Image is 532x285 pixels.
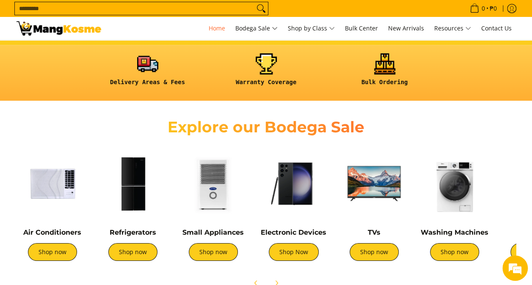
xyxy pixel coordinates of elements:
[338,148,410,219] img: TVs
[143,118,389,137] h2: Explore our Bodega Sale
[384,17,428,40] a: New Arrivals
[350,243,399,261] a: Shop now
[231,17,282,40] a: Bodega Sale
[341,17,382,40] a: Bulk Center
[211,53,321,93] a: <h6><strong>Warranty Coverage</strong></h6>
[430,243,479,261] a: Shop now
[388,24,424,32] span: New Arrivals
[23,228,81,236] a: Air Conditioners
[430,17,475,40] a: Resources
[269,243,319,261] a: Shop Now
[419,148,491,219] img: Washing Machines
[368,228,380,236] a: TVs
[284,17,339,40] a: Shop by Class
[254,2,268,15] button: Search
[108,243,157,261] a: Shop now
[345,24,378,32] span: Bulk Center
[288,23,335,34] span: Shop by Class
[480,5,486,11] span: 0
[481,24,512,32] span: Contact Us
[93,53,203,93] a: <h6><strong>Delivery Areas & Fees</strong></h6>
[204,17,229,40] a: Home
[110,228,156,236] a: Refrigerators
[28,243,77,261] a: Shop now
[434,23,471,34] span: Resources
[139,4,159,25] div: Minimize live chat window
[177,148,249,219] img: Small Appliances
[258,148,330,219] img: Electronic Devices
[189,243,238,261] a: Shop now
[4,193,161,222] textarea: Type your message and hit 'Enter'
[44,47,142,58] div: Chat with us now
[17,21,101,36] img: Mang Kosme: Your Home Appliances Warehouse Sale Partner!
[97,148,169,219] img: Refrigerators
[330,53,440,93] a: <h6><strong>Bulk Ordering</strong></h6>
[235,23,278,34] span: Bodega Sale
[209,24,225,32] span: Home
[261,228,326,236] a: Electronic Devices
[110,17,516,40] nav: Main Menu
[421,228,488,236] a: Washing Machines
[477,17,516,40] a: Contact Us
[49,88,117,173] span: We're online!
[182,228,244,236] a: Small Appliances
[467,4,499,13] span: •
[488,5,498,11] span: ₱0
[17,148,88,219] img: Air Conditioners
